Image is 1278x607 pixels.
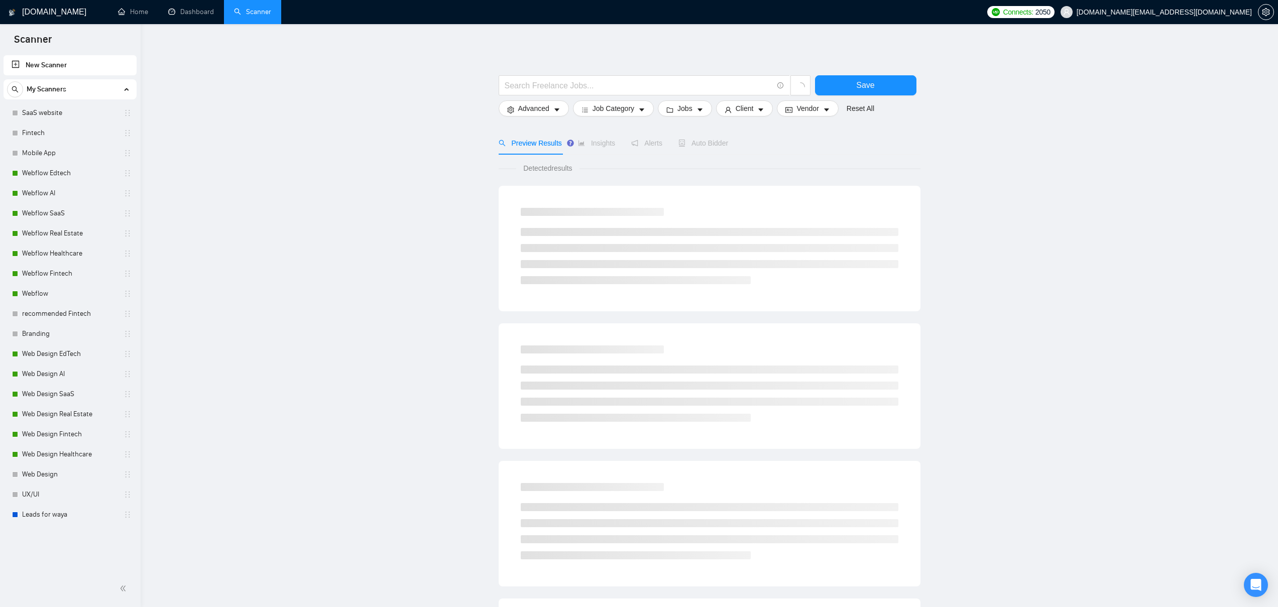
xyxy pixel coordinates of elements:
span: search [499,140,506,147]
a: homeHome [118,8,148,16]
span: holder [124,310,132,318]
button: barsJob Categorycaret-down [573,100,654,116]
span: user [1063,9,1070,16]
a: Web Design Real Estate [22,404,118,424]
img: upwork-logo.png [992,8,1000,16]
button: idcardVendorcaret-down [777,100,838,116]
span: holder [124,370,132,378]
span: setting [1258,8,1273,16]
div: Open Intercom Messenger [1244,573,1268,597]
a: Fintech [22,123,118,143]
span: holder [124,350,132,358]
span: holder [124,330,132,338]
span: holder [124,250,132,258]
span: holder [124,290,132,298]
a: recommended Fintech [22,304,118,324]
span: holder [124,470,132,478]
span: Advanced [518,103,549,114]
span: user [725,106,732,113]
a: dashboardDashboard [168,8,214,16]
span: holder [124,129,132,137]
span: notification [631,140,638,147]
button: folderJobscaret-down [658,100,712,116]
span: holder [124,169,132,177]
span: holder [124,229,132,237]
span: holder [124,149,132,157]
span: caret-down [696,106,704,113]
a: Leads for waya [22,505,118,525]
li: New Scanner [4,55,137,75]
a: New Scanner [12,55,129,75]
a: Webflow Fintech [22,264,118,284]
span: setting [507,106,514,113]
a: Webflow Real Estate [22,223,118,244]
span: info-circle [777,82,784,89]
span: caret-down [553,106,560,113]
span: idcard [785,106,792,113]
a: Webflow [22,284,118,304]
a: Webflow SaaS [22,203,118,223]
span: caret-down [757,106,764,113]
span: My Scanners [27,79,66,99]
span: holder [124,450,132,458]
span: Detected results [516,163,579,174]
span: holder [124,209,132,217]
button: search [7,81,23,97]
a: setting [1258,8,1274,16]
a: Webflow Healthcare [22,244,118,264]
span: robot [678,140,685,147]
a: Web Design Healthcare [22,444,118,464]
span: Scanner [6,32,60,53]
button: Save [815,75,916,95]
span: holder [124,491,132,499]
span: area-chart [578,140,585,147]
span: bars [582,106,589,113]
span: Alerts [631,139,662,147]
a: Mobile App [22,143,118,163]
span: folder [666,106,673,113]
button: userClientcaret-down [716,100,773,116]
a: Web Design SaaS [22,384,118,404]
span: holder [124,511,132,519]
button: setting [1258,4,1274,20]
span: holder [124,390,132,398]
a: Webflow Edtech [22,163,118,183]
span: Save [856,79,874,91]
span: Connects: [1003,7,1033,18]
span: Job Category [593,103,634,114]
div: Tooltip anchor [566,139,575,148]
a: UX/UI [22,484,118,505]
span: Auto Bidder [678,139,728,147]
span: search [8,86,23,93]
span: caret-down [823,106,830,113]
a: Web Design [22,464,118,484]
span: 2050 [1035,7,1051,18]
span: Client [736,103,754,114]
a: SaaS website [22,103,118,123]
button: settingAdvancedcaret-down [499,100,569,116]
a: Web Design Fintech [22,424,118,444]
input: Search Freelance Jobs... [505,79,773,92]
span: holder [124,189,132,197]
span: Insights [578,139,615,147]
span: double-left [120,583,130,593]
span: Jobs [677,103,692,114]
span: loading [796,82,805,91]
a: Webflow AI [22,183,118,203]
span: holder [124,270,132,278]
span: Vendor [796,103,819,114]
li: My Scanners [4,79,137,525]
span: Preview Results [499,139,562,147]
span: holder [124,430,132,438]
a: Web Design AI [22,364,118,384]
a: searchScanner [234,8,271,16]
span: holder [124,109,132,117]
a: Web Design EdTech [22,344,118,364]
span: caret-down [638,106,645,113]
a: Reset All [847,103,874,114]
a: Branding [22,324,118,344]
span: holder [124,410,132,418]
img: logo [9,5,16,21]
